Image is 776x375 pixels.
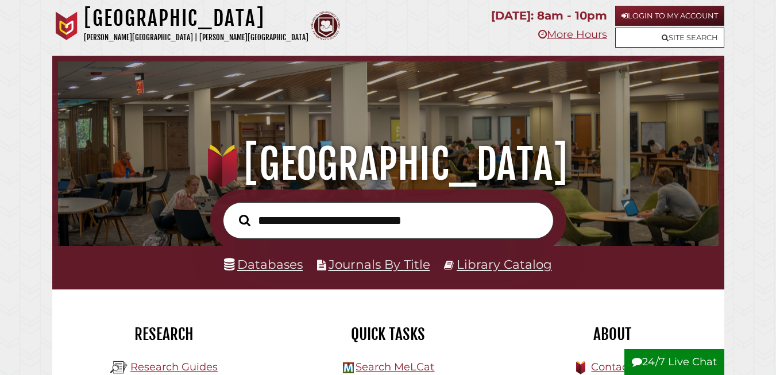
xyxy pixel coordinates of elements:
a: Contact Us [591,361,648,373]
h2: Research [61,324,268,344]
h1: [GEOGRAPHIC_DATA] [70,139,707,190]
p: [DATE]: 8am - 10pm [491,6,607,26]
h2: Quick Tasks [285,324,492,344]
h2: About [509,324,716,344]
button: Search [233,211,256,229]
a: Journals By Title [329,257,430,272]
a: Login to My Account [615,6,724,26]
a: Research Guides [130,361,218,373]
a: More Hours [538,28,607,41]
i: Search [239,214,250,227]
img: Calvin University [52,11,81,40]
img: Calvin Theological Seminary [311,11,340,40]
a: Search MeLCat [356,361,434,373]
a: Library Catalog [457,257,552,272]
p: [PERSON_NAME][GEOGRAPHIC_DATA] | [PERSON_NAME][GEOGRAPHIC_DATA] [84,31,308,44]
h1: [GEOGRAPHIC_DATA] [84,6,308,31]
a: Databases [224,257,303,272]
img: Hekman Library Logo [343,362,354,373]
a: Site Search [615,28,724,48]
